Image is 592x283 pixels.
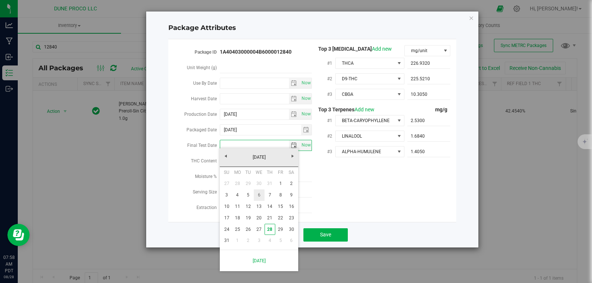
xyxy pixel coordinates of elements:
[312,107,374,112] span: Top 3 Terpenes
[435,107,450,112] span: mg/g
[243,224,253,235] a: 26
[300,109,312,119] span: Set Current date
[407,131,451,141] input: 1.6840
[221,224,232,235] a: 24
[327,145,335,158] label: #3
[232,178,243,189] a: 28
[407,146,451,157] input: 1.4050
[336,58,395,68] span: THCA
[407,115,451,126] input: 2.5300
[300,94,312,104] span: select
[286,201,297,212] a: 16
[312,46,392,52] span: Top 3 [MEDICAL_DATA]
[168,23,456,33] h4: Package Attributes
[254,189,265,201] a: 6
[300,78,312,88] span: select
[287,150,298,162] a: Next
[265,235,275,246] a: 4
[286,167,297,178] th: Saturday
[289,109,300,119] span: select
[243,201,253,212] a: 12
[265,189,275,201] a: 7
[286,189,297,201] a: 9
[254,235,265,246] a: 3
[232,224,243,235] a: 25
[407,58,451,68] input: 226.9320
[300,78,312,88] span: Set Current date
[275,235,286,246] a: 5
[254,224,265,235] a: 27
[300,140,312,151] span: select
[372,46,392,52] a: Add new
[289,78,300,88] span: select
[275,189,286,201] a: 8
[275,212,286,224] a: 22
[187,139,220,152] label: Final Test Date
[303,228,348,242] button: Save
[221,235,232,246] a: 31
[275,224,286,235] a: 29
[354,107,374,112] a: Add new
[184,108,220,121] label: Production Date
[327,57,335,70] label: #1
[7,224,30,246] iframe: Resource center
[232,212,243,224] a: 18
[232,189,243,201] a: 4
[221,189,232,201] a: 3
[187,61,220,74] label: Unit Weight (g)
[265,212,275,224] a: 21
[405,46,441,56] span: mg/unit
[243,235,253,246] a: 2
[254,212,265,224] a: 20
[300,140,312,151] span: Set Current date
[469,13,474,22] button: Close modal
[336,74,395,84] span: D9-THC
[265,178,275,189] a: 31
[196,201,220,214] label: Extraction
[336,131,395,141] span: LINALOOL
[220,49,292,55] strong: 1A40403000004B6000012840
[286,212,297,224] a: 23
[407,74,451,84] input: 225.5210
[232,201,243,212] a: 11
[232,167,243,178] th: Monday
[243,178,253,189] a: 29
[286,178,297,189] a: 2
[265,167,275,178] th: Thursday
[275,201,286,212] a: 15
[254,178,265,189] a: 30
[336,146,395,157] span: ALPHA-HUMULENE
[243,167,253,178] th: Tuesday
[289,94,300,104] span: select
[219,152,299,163] a: [DATE]
[186,123,220,137] label: Packaged Date
[243,189,253,201] a: 5
[407,89,451,100] input: 10.3050
[221,167,232,178] th: Sunday
[254,201,265,212] a: 13
[275,167,286,178] th: Friday
[301,125,312,135] span: select
[336,115,395,126] span: BETA-CARYOPHYLLENE
[221,178,232,189] a: 27
[195,50,217,55] strong: Package ID
[254,167,265,178] th: Wednesday
[327,129,335,143] label: #2
[193,77,220,90] label: Use By Date
[327,114,335,127] label: #1
[327,72,335,85] label: #2
[286,235,297,246] a: 6
[220,150,231,162] a: Previous
[265,224,275,235] a: 28
[336,89,395,100] span: CBGA
[275,178,286,189] a: 1
[265,201,275,212] a: 14
[191,154,220,168] label: THC Content
[286,224,297,235] a: 30
[221,201,232,212] a: 10
[232,235,243,246] a: 1
[191,92,220,105] label: Harvest Date
[289,140,300,151] span: select
[300,109,312,119] span: select
[193,185,220,199] label: Serving Size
